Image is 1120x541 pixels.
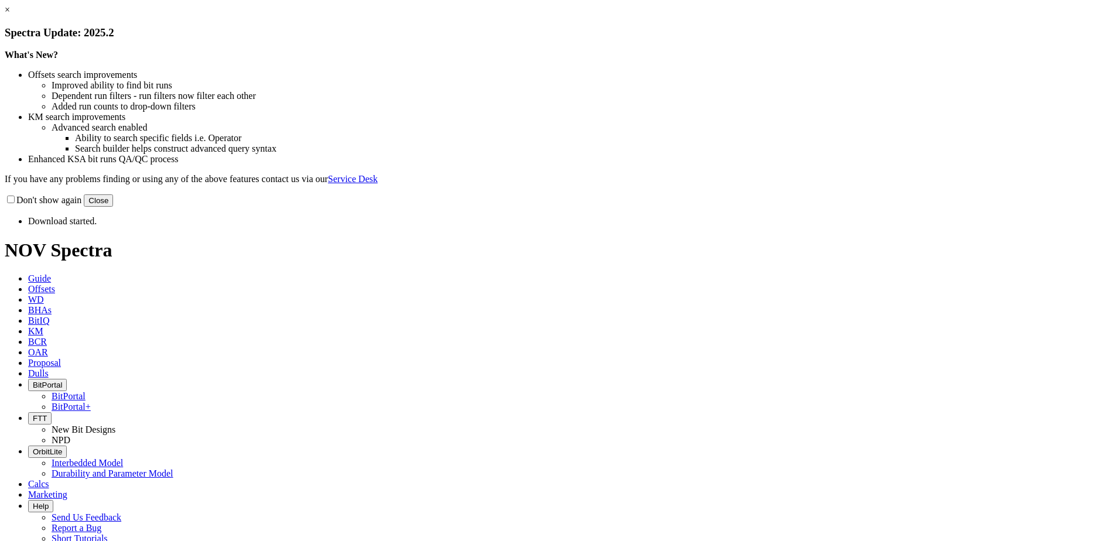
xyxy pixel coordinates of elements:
a: New Bit Designs [52,424,115,434]
span: BitIQ [28,316,49,326]
li: Ability to search specific fields i.e. Operator [75,133,1115,143]
span: Marketing [28,489,67,499]
span: Proposal [28,358,61,368]
h1: NOV Spectra [5,239,1115,261]
span: Calcs [28,479,49,489]
strong: What's New? [5,50,58,60]
button: Close [84,194,113,207]
span: Offsets [28,284,55,294]
a: Durability and Parameter Model [52,468,173,478]
li: Added run counts to drop-down filters [52,101,1115,112]
li: Dependent run filters - run filters now filter each other [52,91,1115,101]
li: Offsets search improvements [28,70,1115,80]
span: BitPortal [33,381,62,389]
span: Guide [28,273,51,283]
input: Don't show again [7,196,15,203]
p: If you have any problems finding or using any of the above features contact us via our [5,174,1115,184]
h3: Spectra Update: 2025.2 [5,26,1115,39]
a: Interbedded Model [52,458,123,468]
a: BitPortal+ [52,402,91,412]
span: BHAs [28,305,52,315]
li: KM search improvements [28,112,1115,122]
span: Help [33,502,49,511]
li: Search builder helps construct advanced query syntax [75,143,1115,154]
span: KM [28,326,43,336]
span: FTT [33,414,47,423]
label: Don't show again [5,195,81,205]
span: WD [28,295,44,304]
li: Improved ability to find bit runs [52,80,1115,91]
span: OAR [28,347,48,357]
a: × [5,5,10,15]
a: BitPortal [52,391,86,401]
li: Enhanced KSA bit runs QA/QC process [28,154,1115,165]
a: Send Us Feedback [52,512,121,522]
a: Report a Bug [52,523,101,533]
a: NPD [52,435,70,445]
li: Advanced search enabled [52,122,1115,133]
a: Service Desk [328,174,378,184]
span: OrbitLite [33,447,62,456]
span: Download started. [28,216,97,226]
span: Dulls [28,368,49,378]
span: BCR [28,337,47,347]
